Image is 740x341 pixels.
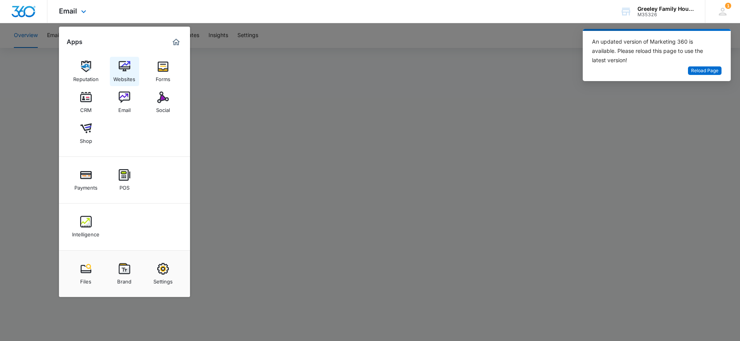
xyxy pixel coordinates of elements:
[148,57,178,86] a: Forms
[156,72,170,82] div: Forms
[71,212,101,241] a: Intelligence
[59,7,77,15] span: Email
[110,57,139,86] a: Websites
[691,67,718,75] span: Reload Page
[725,3,731,9] span: 1
[71,165,101,195] a: Payments
[80,134,92,144] div: Shop
[80,103,92,113] div: CRM
[156,103,170,113] div: Social
[110,88,139,117] a: Email
[148,259,178,288] a: Settings
[117,275,131,285] div: Brand
[592,37,712,65] div: An updated version of Marketing 360 is available. Please reload this page to use the latest version!
[73,72,99,82] div: Reputation
[637,12,694,17] div: account id
[637,6,694,12] div: account name
[110,259,139,288] a: Brand
[118,103,131,113] div: Email
[119,181,129,191] div: POS
[170,36,182,48] a: Marketing 360® Dashboard
[688,66,721,75] button: Reload Page
[71,259,101,288] a: Files
[74,181,98,191] div: Payments
[71,57,101,86] a: Reputation
[67,38,82,46] h2: Apps
[725,3,731,9] div: notifications count
[113,72,135,82] div: Websites
[71,119,101,148] a: Shop
[148,88,178,117] a: Social
[71,88,101,117] a: CRM
[72,227,99,238] div: Intelligence
[80,275,91,285] div: Files
[153,275,173,285] div: Settings
[110,165,139,195] a: POS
